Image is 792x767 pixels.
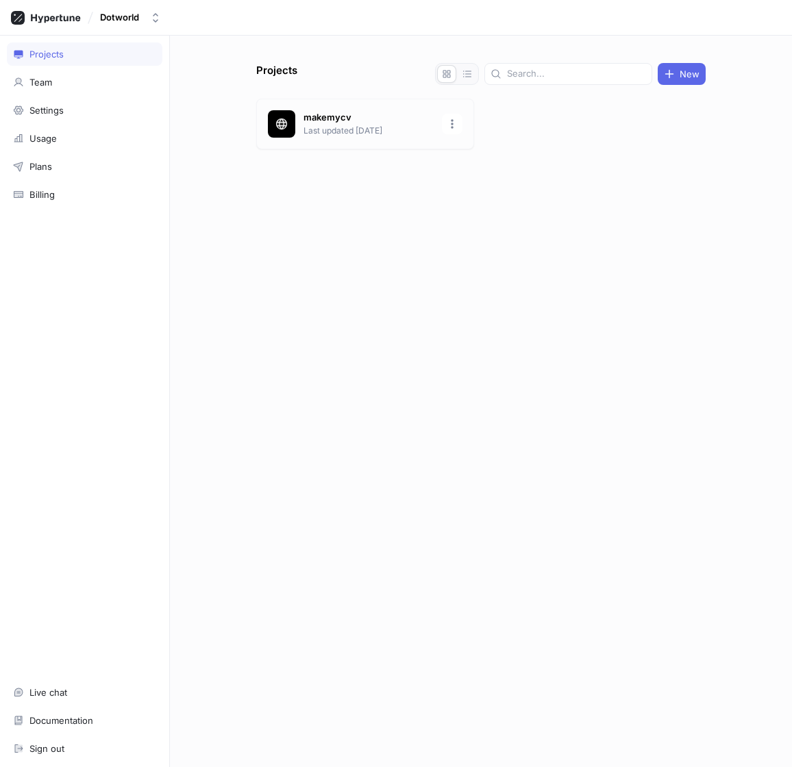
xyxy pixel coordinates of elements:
div: Team [29,77,52,88]
a: Usage [7,127,162,150]
div: Projects [29,49,64,60]
div: Live chat [29,687,67,698]
div: Settings [29,105,64,116]
span: New [680,70,700,78]
a: Plans [7,155,162,178]
a: Team [7,71,162,94]
a: Settings [7,99,162,122]
a: Projects [7,42,162,66]
div: Sign out [29,743,64,754]
button: Dotworld [95,6,166,29]
a: Billing [7,183,162,206]
p: makemycv [304,111,434,125]
button: New [658,63,706,85]
a: Documentation [7,709,162,732]
div: Plans [29,161,52,172]
p: Projects [256,63,297,85]
p: Last updated [DATE] [304,125,434,137]
div: Usage [29,133,57,144]
div: Billing [29,189,55,200]
input: Search... [507,67,646,81]
div: Documentation [29,715,93,726]
div: Dotworld [100,12,139,23]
